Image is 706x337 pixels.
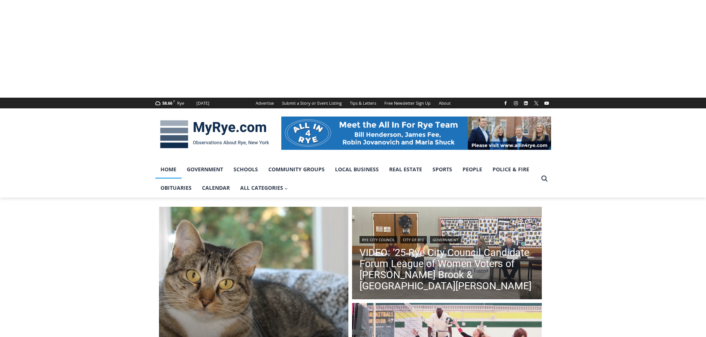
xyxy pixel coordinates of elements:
[380,98,435,108] a: Free Newsletter Sign Up
[278,98,346,108] a: Submit a Story or Event Listing
[538,172,551,185] button: View Search Form
[155,160,182,179] a: Home
[196,100,209,107] div: [DATE]
[252,98,278,108] a: Advertise
[173,99,175,103] span: F
[182,160,228,179] a: Government
[228,160,263,179] a: Schools
[330,160,384,179] a: Local Business
[352,207,542,301] img: (PHOTO: The League of Women Voters of Rye, Rye Brook & Port Chester held a 2025 Rye City Council ...
[400,236,427,243] a: City of Rye
[487,160,534,179] a: Police & Fire
[521,99,530,108] a: Linkedin
[281,117,551,150] img: All in for Rye
[155,160,538,198] nav: Primary Navigation
[532,99,541,108] a: X
[352,207,542,301] a: Read More VIDEO: ’25 Rye City Council Candidate Forum League of Women Voters of Rye, Rye Brook & ...
[155,115,274,154] img: MyRye.com
[384,160,427,179] a: Real Estate
[235,179,294,197] a: All Categories
[263,160,330,179] a: Community Groups
[346,98,380,108] a: Tips & Letters
[542,99,551,108] a: YouTube
[457,160,487,179] a: People
[501,99,510,108] a: Facebook
[359,235,534,243] div: | |
[435,98,455,108] a: About
[430,236,461,243] a: Government
[359,236,397,243] a: Rye City Council
[177,100,184,107] div: Rye
[155,179,197,197] a: Obituaries
[427,160,457,179] a: Sports
[197,179,235,197] a: Calendar
[511,99,520,108] a: Instagram
[162,100,172,106] span: 58.66
[252,98,455,108] nav: Secondary Navigation
[240,184,288,192] span: All Categories
[359,247,534,291] a: VIDEO: ’25 Rye City Council Candidate Forum League of Women Voters of [PERSON_NAME] Brook & [GEOG...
